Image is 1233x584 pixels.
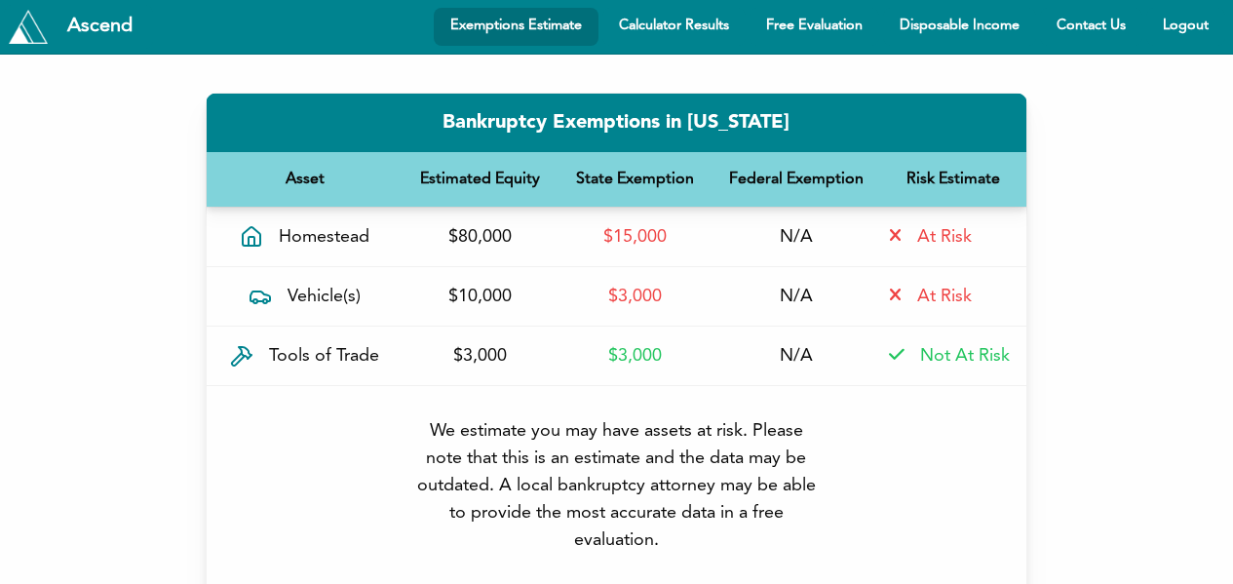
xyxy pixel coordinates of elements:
[1146,8,1225,46] a: Logout
[713,208,879,267] td: N/A
[608,288,662,305] span: $3,000
[4,5,153,48] a: Tryascend.com Ascend
[216,223,394,251] div: Homestead
[404,267,557,327] td: $10,000
[416,417,817,554] div: We estimate you may have assets at risk. Please note that this is an estimate and the data may be...
[434,8,598,46] a: Exemptions Estimate
[750,8,879,46] a: Free Evaluation
[9,10,48,43] img: Tryascend.com
[603,228,667,246] span: $15,000
[52,17,148,36] div: Ascend
[404,152,557,208] th: Estimated Equity
[602,8,746,46] a: Calculator Results
[608,347,662,365] span: $3,000
[216,342,394,370] div: Tools of Trade
[713,152,879,208] th: Federal Exemption
[883,8,1036,46] a: Disposable Income
[1040,8,1142,46] a: Contact Us
[713,327,879,386] td: N/A
[206,152,403,208] th: Asset
[404,327,557,386] td: $3,000
[917,288,972,305] span: At Risk
[216,283,394,310] div: Vehicle(s)
[557,152,713,208] th: State Exemption
[404,208,557,267] td: $80,000
[920,347,1010,365] span: Not At Risk
[443,113,790,133] span: Bankruptcy Exemptions in [US_STATE]
[917,228,972,246] span: At Risk
[713,267,879,327] td: N/A
[879,152,1027,208] th: Risk Estimate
